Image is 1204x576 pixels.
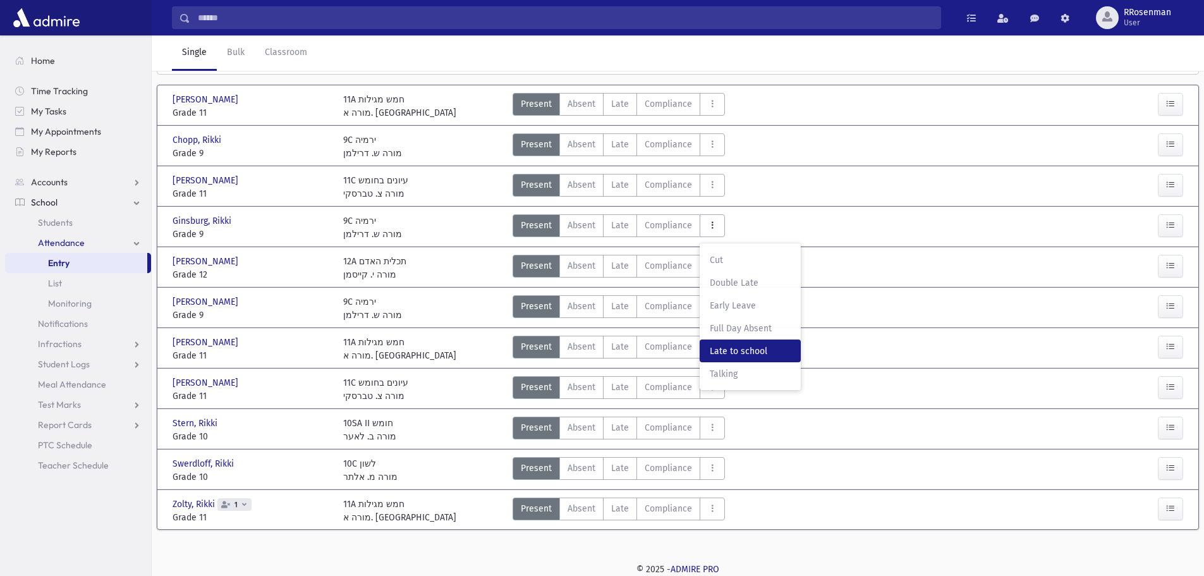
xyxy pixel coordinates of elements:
div: 10C לשון מורה מ. אלתר [343,457,398,484]
span: Present [521,381,552,394]
span: Test Marks [38,399,81,410]
div: 9C ירמיה מורה ש. דרילמן [343,133,402,160]
span: Present [521,219,552,232]
span: Accounts [31,176,68,188]
div: 11C עיונים בחומש מורה צ. טברסקי [343,174,408,200]
span: Absent [568,300,595,313]
a: Bulk [217,35,255,71]
div: AttTypes [513,498,725,524]
span: PTC Schedule [38,439,92,451]
span: Early Leave [710,299,791,312]
div: 9C ירמיה מורה ש. דרילמן [343,295,402,322]
span: Grade 11 [173,389,331,403]
span: Present [521,178,552,192]
span: Absent [568,259,595,273]
a: Infractions [5,334,151,354]
div: AttTypes [513,295,725,322]
span: Late [611,340,629,353]
span: Present [521,340,552,353]
span: [PERSON_NAME] [173,174,241,187]
a: Meal Attendance [5,374,151,395]
span: Compliance [645,340,692,353]
a: Test Marks [5,395,151,415]
span: Present [521,421,552,434]
span: Absent [568,421,595,434]
a: Teacher Schedule [5,455,151,475]
span: Late [611,138,629,151]
span: Absent [568,340,595,353]
a: Home [5,51,151,71]
span: Late [611,300,629,313]
div: 11C עיונים בחומש מורה צ. טברסקי [343,376,408,403]
span: Full Day Absent [710,322,791,335]
span: Stern, Rikki [173,417,220,430]
div: 11A חמש מגילות מורה א. [GEOGRAPHIC_DATA] [343,498,456,524]
span: Absent [568,381,595,394]
a: Single [172,35,217,71]
span: Chopp, Rikki [173,133,224,147]
div: AttTypes [513,417,725,443]
span: Compliance [645,462,692,475]
span: Late [611,178,629,192]
span: [PERSON_NAME] [173,295,241,309]
a: Report Cards [5,415,151,435]
span: Home [31,55,55,66]
span: Grade 10 [173,470,331,484]
span: Present [521,138,552,151]
span: Teacher Schedule [38,460,109,471]
input: Search [190,6,940,29]
span: [PERSON_NAME] [173,376,241,389]
span: Compliance [645,97,692,111]
a: Students [5,212,151,233]
div: 12A תכלית האדם מורה י. קייסמן [343,255,406,281]
span: Double Late [710,276,791,290]
a: PTC Schedule [5,435,151,455]
span: Ginsburg, Rikki [173,214,234,228]
span: Late [611,97,629,111]
span: Late [611,502,629,515]
span: My Tasks [31,106,66,117]
span: Monitoring [48,298,92,309]
span: Compliance [645,259,692,273]
span: Compliance [645,381,692,394]
img: AdmirePro [10,5,83,30]
span: Time Tracking [31,85,88,97]
span: Compliance [645,502,692,515]
span: School [31,197,58,208]
span: Compliance [645,300,692,313]
span: Late [611,462,629,475]
div: AttTypes [513,93,725,119]
span: Attendance [38,237,85,248]
a: List [5,273,151,293]
span: Grade 12 [173,268,331,281]
span: 1 [232,501,240,509]
span: Absent [568,462,595,475]
span: Infractions [38,338,82,350]
span: Student Logs [38,358,90,370]
span: Zolty, Rikki [173,498,217,511]
div: AttTypes [513,255,725,281]
a: My Reports [5,142,151,162]
span: Present [521,502,552,515]
span: My Appointments [31,126,101,137]
a: Entry [5,253,147,273]
div: AttTypes [513,174,725,200]
span: Grade 11 [173,349,331,362]
span: Grade 10 [173,430,331,443]
div: AttTypes [513,336,725,362]
span: Late [611,219,629,232]
span: Late to school [710,345,791,358]
span: Absent [568,178,595,192]
span: Present [521,97,552,111]
span: Grade 11 [173,511,331,524]
span: Cut [710,254,791,267]
span: My Reports [31,146,76,157]
span: Grade 11 [173,106,331,119]
span: Entry [48,257,70,269]
span: List [48,278,62,289]
a: School [5,192,151,212]
div: AttTypes [513,133,725,160]
a: Accounts [5,172,151,192]
span: Present [521,259,552,273]
div: AttTypes [513,457,725,484]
